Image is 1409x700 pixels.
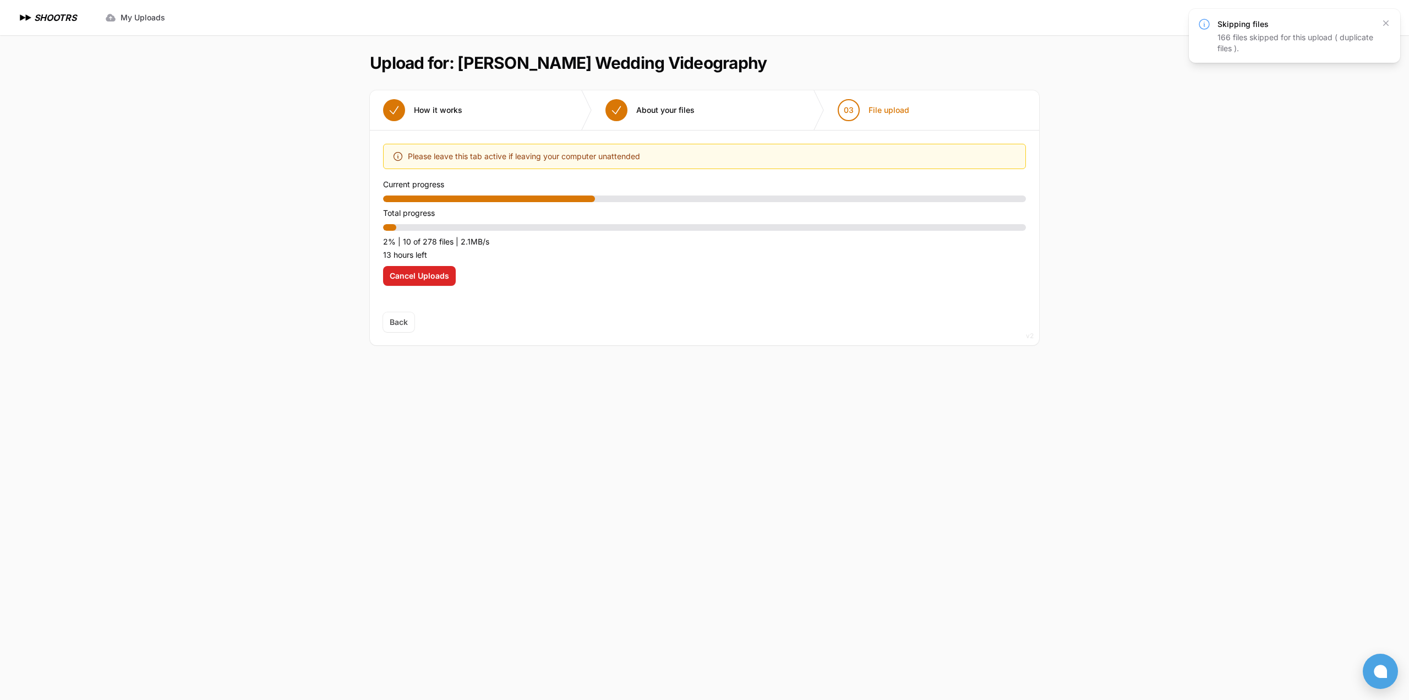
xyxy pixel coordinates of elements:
img: SHOOTRS [18,11,34,24]
div: v2 [1026,329,1034,343]
p: Current progress [383,178,1026,191]
button: How it works [370,90,476,130]
button: Open chat window [1363,654,1398,689]
button: 03 File upload [824,90,922,130]
span: 03 [844,105,854,116]
a: My Uploads [99,8,172,28]
a: SHOOTRS SHOOTRS [18,11,77,24]
span: About your files [636,105,695,116]
p: Total progress [383,207,1026,220]
p: 13 hours left [383,248,1026,262]
button: About your files [592,90,708,130]
span: Please leave this tab active if leaving your computer unattended [408,150,640,163]
div: 166 files skipped for this upload ( duplicate files ). [1217,32,1374,54]
p: 2% | 10 of 278 files | 2.1MB/s [383,235,1026,248]
span: File upload [869,105,909,116]
h1: SHOOTRS [34,11,77,24]
h1: Upload for: [PERSON_NAME] Wedding Videography [370,53,767,73]
span: Cancel Uploads [390,270,449,281]
button: Cancel Uploads [383,266,456,286]
span: My Uploads [121,12,165,23]
span: How it works [414,105,462,116]
h3: Skipping files [1217,19,1374,30]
